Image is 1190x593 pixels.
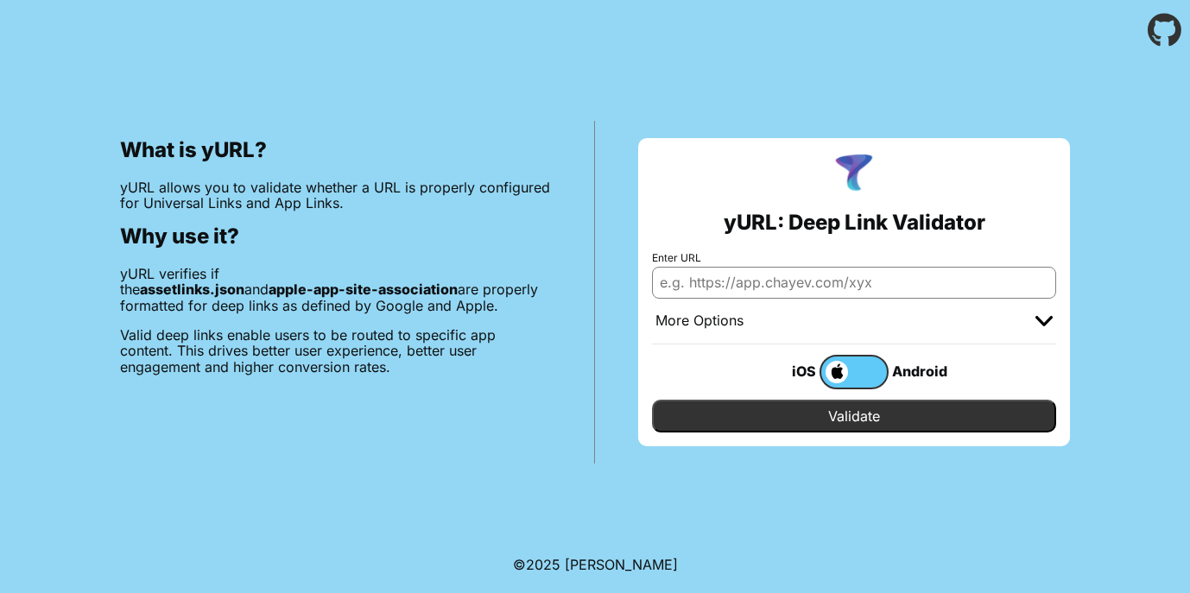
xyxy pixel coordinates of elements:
b: apple-app-site-association [269,281,458,298]
p: yURL allows you to validate whether a URL is properly configured for Universal Links and App Links. [120,180,551,211]
p: yURL verifies if the and are properly formatted for deep links as defined by Google and Apple. [120,266,551,313]
div: More Options [655,312,744,330]
h2: yURL: Deep Link Validator [724,211,985,235]
img: yURL Logo [832,152,877,197]
h2: Why use it? [120,224,551,249]
label: Enter URL [652,252,1056,264]
h2: What is yURL? [120,138,551,162]
div: Android [889,360,958,382]
div: iOS [750,360,820,382]
input: Validate [652,400,1056,432]
b: assetlinks.json [140,281,244,298]
p: Valid deep links enable users to be routed to specific app content. This drives better user exper... [120,327,551,375]
span: 2025 [526,556,560,573]
footer: © [513,536,678,593]
a: Michael Ibragimchayev's Personal Site [565,556,678,573]
input: e.g. https://app.chayev.com/xyx [652,267,1056,298]
img: chevron [1035,316,1053,326]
